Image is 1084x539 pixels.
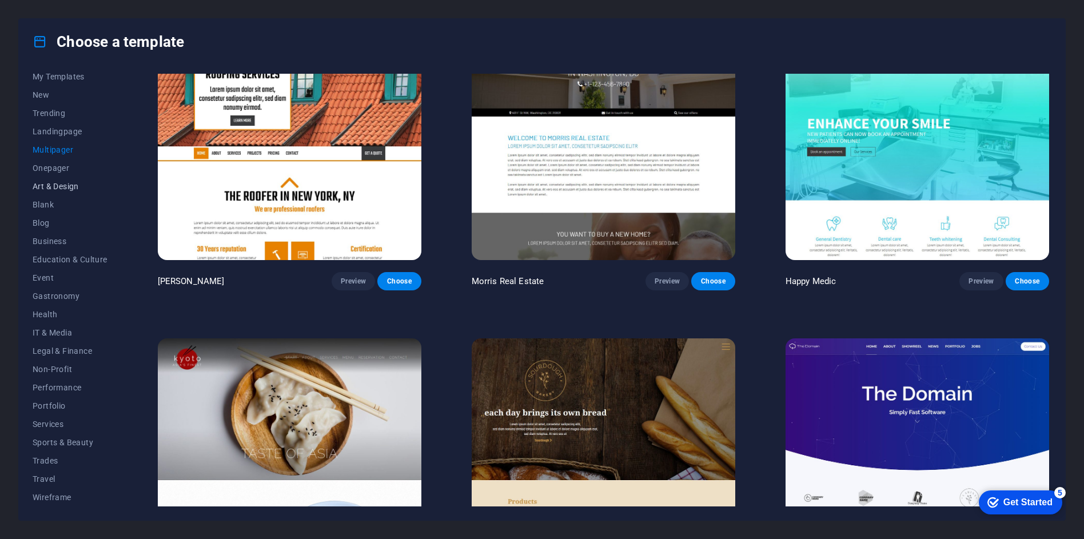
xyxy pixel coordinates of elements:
span: Blank [33,200,107,209]
button: Legal & Finance [33,342,107,360]
p: Happy Medic [786,276,836,287]
button: New [33,86,107,104]
p: Morris Real Estate [472,276,544,287]
span: Portfolio [33,401,107,410]
span: Preview [341,277,366,286]
button: Preview [332,272,375,290]
button: Portfolio [33,397,107,415]
span: Preview [969,277,994,286]
span: Performance [33,383,107,392]
h4: Choose a template [33,33,184,51]
span: Sports & Beauty [33,438,107,447]
span: Education & Culture [33,255,107,264]
span: Wireframe [33,493,107,502]
button: My Templates [33,67,107,86]
span: Art & Design [33,182,107,191]
span: Trades [33,456,107,465]
div: 5 [85,2,96,14]
button: Performance [33,378,107,397]
button: Business [33,232,107,250]
button: Multipager [33,141,107,159]
button: Blog [33,214,107,232]
img: Happy Medic [786,17,1049,260]
button: Preview [645,272,689,290]
button: Health [33,305,107,324]
button: Non-Profit [33,360,107,378]
span: Services [33,420,107,429]
button: Education & Culture [33,250,107,269]
span: Gastronomy [33,292,107,301]
span: My Templates [33,72,107,81]
span: Blog [33,218,107,227]
span: Health [33,310,107,319]
button: IT & Media [33,324,107,342]
img: Morris Real Estate [472,17,735,260]
span: IT & Media [33,328,107,337]
span: Landingpage [33,127,107,136]
span: Trending [33,109,107,118]
button: Onepager [33,159,107,177]
button: Art & Design [33,177,107,195]
span: Non-Profit [33,365,107,374]
button: Choose [377,272,421,290]
span: Event [33,273,107,282]
button: Blank [33,195,107,214]
span: Multipager [33,145,107,154]
p: [PERSON_NAME] [158,276,225,287]
button: Choose [691,272,735,290]
span: Onepager [33,163,107,173]
img: Max Roofer [158,17,421,260]
button: Trades [33,452,107,470]
div: Get Started 5 items remaining, 0% complete [9,6,93,30]
button: Services [33,415,107,433]
button: Choose [1006,272,1049,290]
span: Travel [33,474,107,484]
button: Event [33,269,107,287]
button: Preview [959,272,1003,290]
button: Travel [33,470,107,488]
span: Choose [700,277,726,286]
div: Get Started [34,13,83,23]
span: Business [33,237,107,246]
button: Gastronomy [33,287,107,305]
button: Landingpage [33,122,107,141]
span: Legal & Finance [33,346,107,356]
span: New [33,90,107,99]
button: Wireframe [33,488,107,506]
span: Preview [655,277,680,286]
span: Choose [1015,277,1040,286]
span: Choose [386,277,412,286]
button: Sports & Beauty [33,433,107,452]
button: Trending [33,104,107,122]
